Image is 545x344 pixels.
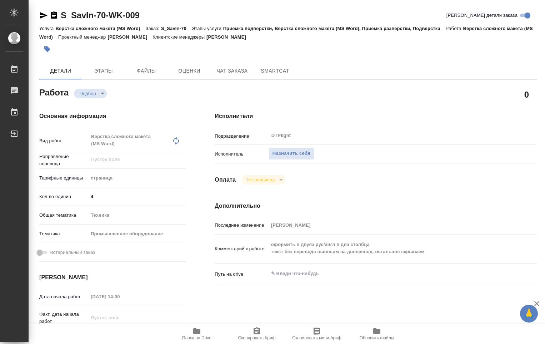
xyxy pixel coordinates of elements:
a: S_SavIn-70-WK-009 [61,10,140,20]
p: Верстка сложного макета (MS Word) [55,26,145,31]
p: Последнее изменение [215,222,268,229]
div: Подбор [74,89,107,98]
div: Техника [88,209,186,221]
p: Работа [446,26,463,31]
h2: Работа [39,85,69,98]
textarea: оформить в двуяз рус/англ в два столбца текст без перевода выносим на доперевод. остальное скрываем [269,239,510,258]
input: Пустое поле [269,220,510,230]
span: Нотариальный заказ [50,249,95,256]
span: Скопировать бриф [238,335,275,340]
p: Тарифные единицы [39,175,88,182]
span: Оценки [172,67,206,75]
span: Скопировать мини-бриф [292,335,341,340]
p: [PERSON_NAME] [206,34,251,40]
button: Скопировать бриф [227,324,287,344]
button: Скопировать ссылку для ЯМессенджера [39,11,48,20]
span: Файлы [129,67,164,75]
p: Этапы услуги [192,26,223,31]
p: Направление перевода [39,153,88,167]
p: Путь на drive [215,271,268,278]
button: Скопировать ссылку [50,11,58,20]
span: Этапы [86,67,121,75]
input: Пустое поле [88,291,151,302]
span: Обновить файлы [360,335,394,340]
p: Тематика [39,230,88,237]
button: Не оплачена [245,177,277,183]
div: Подбор [241,175,285,185]
p: Дата начала работ [39,293,88,300]
input: Пустое поле [88,313,151,323]
p: Услуга [39,26,55,31]
h4: Основная информация [39,112,186,121]
span: SmartCat [258,67,292,75]
button: Назначить себя [269,147,314,160]
span: Детали [44,67,78,75]
h4: Дополнительно [215,202,537,210]
button: 🙏 [520,305,538,323]
h4: [PERSON_NAME] [39,273,186,282]
span: 🙏 [523,306,535,321]
p: Факт. дата начала работ [39,311,88,325]
p: S_SavIn-70 [161,26,192,31]
button: Подбор [77,90,98,97]
h2: 0 [524,88,529,100]
input: Пустое поле [90,155,169,164]
p: [PERSON_NAME] [107,34,152,40]
h4: Оплата [215,176,236,184]
h4: Исполнители [215,112,537,121]
button: Добавить тэг [39,41,55,57]
p: Заказ: [146,26,161,31]
button: Скопировать мини-бриф [287,324,347,344]
p: Кол-во единиц [39,193,88,200]
p: Исполнитель [215,151,268,158]
button: Папка на Drive [167,324,227,344]
div: страница [88,172,186,184]
p: Общая тематика [39,212,88,219]
p: Верстка сложного макета (MS Word) [39,26,533,40]
p: Комментарий к работе [215,245,268,252]
p: Проектный менеджер [58,34,107,40]
p: Приемка подверстки, Верстка сложного макета (MS Word), Приемка разверстки, Подверстка [223,26,446,31]
span: Чат заказа [215,67,249,75]
p: Вид работ [39,137,88,144]
p: Подразделение [215,133,268,140]
div: Промышленное оборудование [88,228,186,240]
span: Назначить себя [272,149,310,158]
button: Обновить файлы [347,324,407,344]
span: [PERSON_NAME] детали заказа [446,12,517,19]
span: Папка на Drive [182,335,211,340]
input: ✎ Введи что-нибудь [88,191,186,202]
p: Клиентские менеджеры [152,34,206,40]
